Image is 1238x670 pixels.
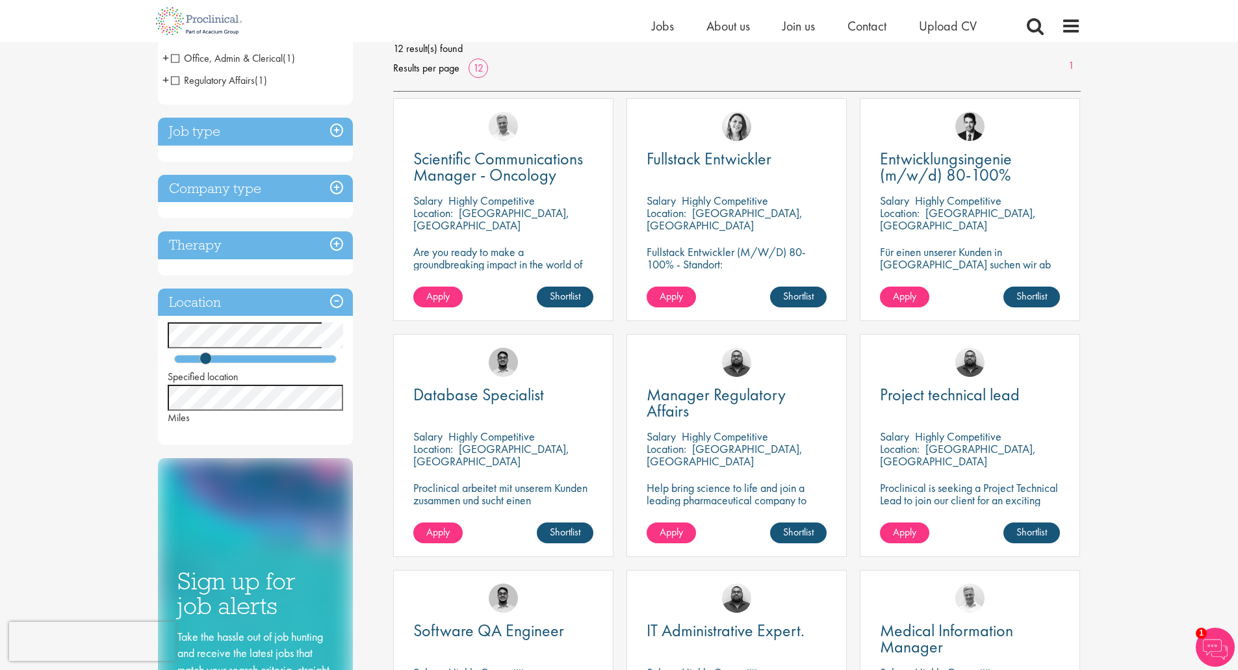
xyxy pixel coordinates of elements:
[647,429,676,444] span: Salary
[413,429,443,444] span: Salary
[162,70,169,90] span: +
[647,205,803,233] p: [GEOGRAPHIC_DATA], [GEOGRAPHIC_DATA]
[168,411,190,424] span: Miles
[158,289,353,316] h3: Location
[770,287,827,307] a: Shortlist
[647,287,696,307] a: Apply
[448,193,535,208] p: Highly Competitive
[162,48,169,68] span: +
[158,175,353,203] h3: Company type
[393,58,459,78] span: Results per page
[171,51,295,65] span: Office, Admin & Clerical
[647,193,676,208] span: Salary
[413,193,443,208] span: Salary
[537,522,593,543] a: Shortlist
[880,205,1036,233] p: [GEOGRAPHIC_DATA], [GEOGRAPHIC_DATA]
[647,148,771,170] span: Fullstack Entwickler
[652,18,674,34] a: Jobs
[413,287,463,307] a: Apply
[880,429,909,444] span: Salary
[880,246,1060,307] p: Für einen unserer Kunden in [GEOGRAPHIC_DATA] suchen wir ab sofort einen Entwicklungsingenieur Ku...
[915,193,1001,208] p: Highly Competitive
[393,39,1081,58] span: 12 result(s) found
[880,441,1036,469] p: [GEOGRAPHIC_DATA], [GEOGRAPHIC_DATA]
[489,584,518,613] img: Timothy Deschamps
[171,73,267,87] span: Regulatory Affairs
[489,112,518,141] img: Joshua Bye
[722,348,751,377] img: Ashley Bennett
[171,73,255,87] span: Regulatory Affairs
[9,622,175,661] iframe: reCAPTCHA
[647,522,696,543] a: Apply
[955,348,985,377] img: Ashley Bennett
[1196,628,1207,639] span: 1
[1003,287,1060,307] a: Shortlist
[469,61,488,75] a: 12
[880,623,1060,655] a: Medical Information Manager
[782,18,815,34] span: Join us
[660,525,683,539] span: Apply
[1196,628,1235,667] img: Chatbot
[413,383,544,406] span: Database Specialist
[448,429,535,444] p: Highly Competitive
[722,112,751,141] img: Nur Ergiydiren
[413,441,453,456] span: Location:
[255,73,267,87] span: (1)
[647,205,686,220] span: Location:
[706,18,750,34] a: About us
[880,287,929,307] a: Apply
[880,205,920,220] span: Location:
[537,287,593,307] a: Shortlist
[880,387,1060,403] a: Project technical lead
[660,289,683,303] span: Apply
[158,118,353,146] h3: Job type
[413,151,593,183] a: Scientific Communications Manager - Oncology
[647,441,686,456] span: Location:
[880,193,909,208] span: Salary
[426,525,450,539] span: Apply
[915,429,1001,444] p: Highly Competitive
[177,569,333,619] h3: Sign up for job alerts
[770,522,827,543] a: Shortlist
[880,151,1060,183] a: Entwicklungsingenie (m/w/d) 80-100%
[426,289,450,303] span: Apply
[893,289,916,303] span: Apply
[413,246,593,307] p: Are you ready to make a groundbreaking impact in the world of biotechnology? Join a growing compa...
[647,246,827,307] p: Fullstack Entwickler (M/W/D) 80-100% - Standort: [GEOGRAPHIC_DATA], [GEOGRAPHIC_DATA] - Arbeitsze...
[413,619,564,641] span: Software QA Engineer
[413,205,569,233] p: [GEOGRAPHIC_DATA], [GEOGRAPHIC_DATA]
[893,525,916,539] span: Apply
[880,619,1013,658] span: Medical Information Manager
[489,348,518,377] img: Timothy Deschamps
[168,370,239,383] span: Specified location
[171,51,283,65] span: Office, Admin & Clerical
[880,441,920,456] span: Location:
[880,383,1020,406] span: Project technical lead
[955,112,985,141] img: Thomas Wenig
[647,383,786,422] span: Manager Regulatory Affairs
[283,51,295,65] span: (1)
[413,205,453,220] span: Location:
[919,18,977,34] a: Upload CV
[647,619,805,641] span: IT Administrative Expert.
[1062,58,1081,73] a: 1
[413,623,593,639] a: Software QA Engineer
[955,584,985,613] img: Joshua Bye
[647,623,827,639] a: IT Administrative Expert.
[880,148,1012,186] span: Entwicklungsingenie (m/w/d) 80-100%
[413,522,463,543] a: Apply
[682,429,768,444] p: Highly Competitive
[647,482,827,543] p: Help bring science to life and join a leading pharmaceutical company to play a key role in delive...
[158,231,353,259] h3: Therapy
